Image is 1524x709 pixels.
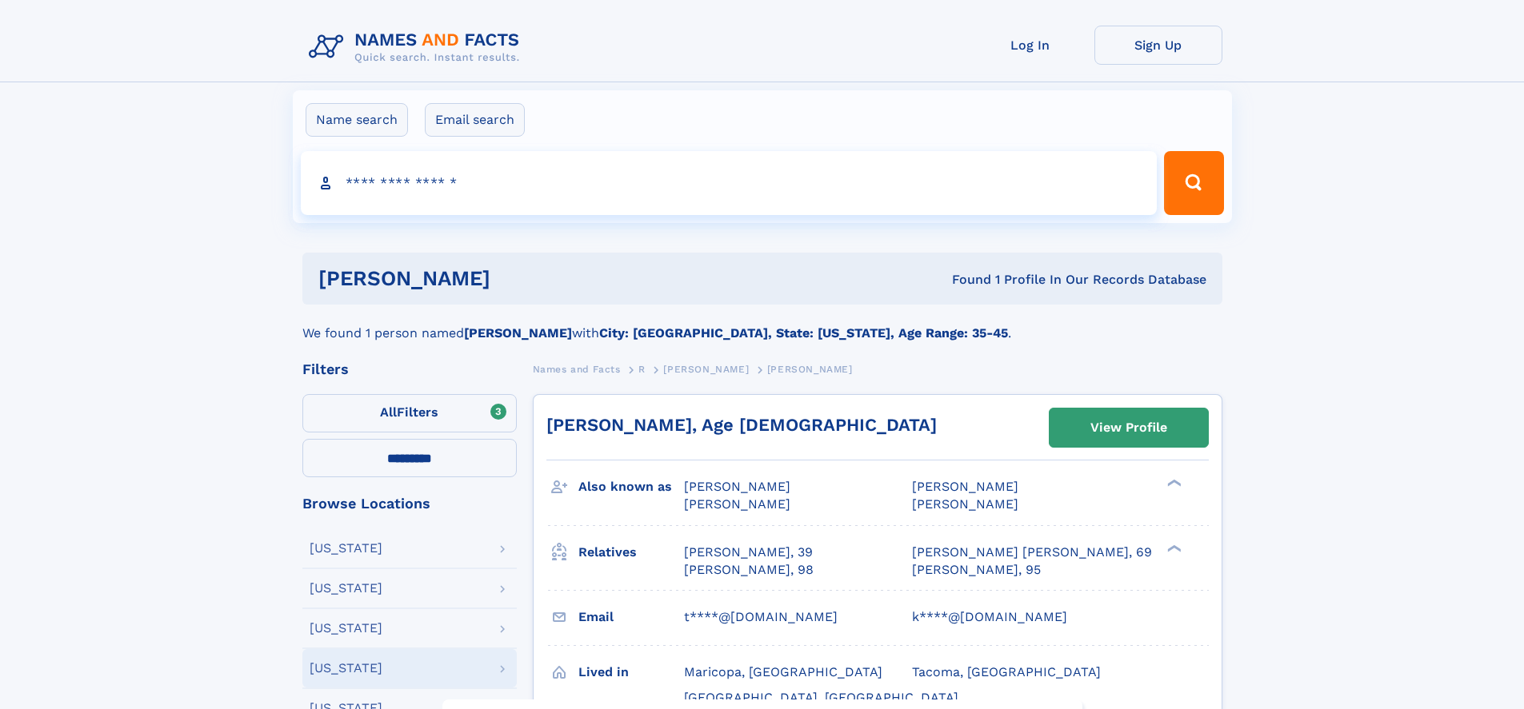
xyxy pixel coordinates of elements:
[578,603,684,631] h3: Email
[966,26,1094,65] a: Log In
[684,479,790,494] span: [PERSON_NAME]
[302,394,517,432] label: Filters
[684,690,958,705] span: [GEOGRAPHIC_DATA], [GEOGRAPHIC_DATA]
[302,305,1222,343] div: We found 1 person named with .
[684,561,814,579] a: [PERSON_NAME], 98
[306,103,408,137] label: Name search
[302,496,517,511] div: Browse Locations
[1090,409,1167,446] div: View Profile
[638,359,646,379] a: R
[663,364,749,375] span: [PERSON_NAME]
[912,479,1018,494] span: [PERSON_NAME]
[912,664,1101,679] span: Tacoma, [GEOGRAPHIC_DATA]
[1164,151,1223,215] button: Search Button
[310,542,382,555] div: [US_STATE]
[464,325,572,341] b: [PERSON_NAME]
[767,364,853,375] span: [PERSON_NAME]
[302,362,517,376] div: Filters
[533,359,621,379] a: Names and Facts
[546,415,937,435] a: [PERSON_NAME], Age [DEMOGRAPHIC_DATA]
[638,364,646,375] span: R
[599,325,1008,341] b: City: [GEOGRAPHIC_DATA], State: [US_STATE], Age Range: 35-45
[721,271,1206,289] div: Found 1 Profile In Our Records Database
[301,151,1158,215] input: search input
[912,496,1018,512] span: [PERSON_NAME]
[578,539,684,566] h3: Relatives
[684,664,882,679] span: Maricopa, [GEOGRAPHIC_DATA]
[912,561,1041,579] a: [PERSON_NAME], 95
[684,544,813,561] a: [PERSON_NAME], 39
[663,359,749,379] a: [PERSON_NAME]
[310,582,382,595] div: [US_STATE]
[310,622,382,635] div: [US_STATE]
[1050,408,1208,447] a: View Profile
[302,26,533,69] img: Logo Names and Facts
[425,103,525,137] label: Email search
[578,473,684,500] h3: Also known as
[1094,26,1222,65] a: Sign Up
[380,404,397,420] span: All
[310,662,382,675] div: [US_STATE]
[1163,543,1182,553] div: ❯
[318,269,722,289] h1: [PERSON_NAME]
[912,544,1152,561] a: [PERSON_NAME] [PERSON_NAME], 69
[1163,478,1182,488] div: ❯
[684,496,790,512] span: [PERSON_NAME]
[578,659,684,686] h3: Lived in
